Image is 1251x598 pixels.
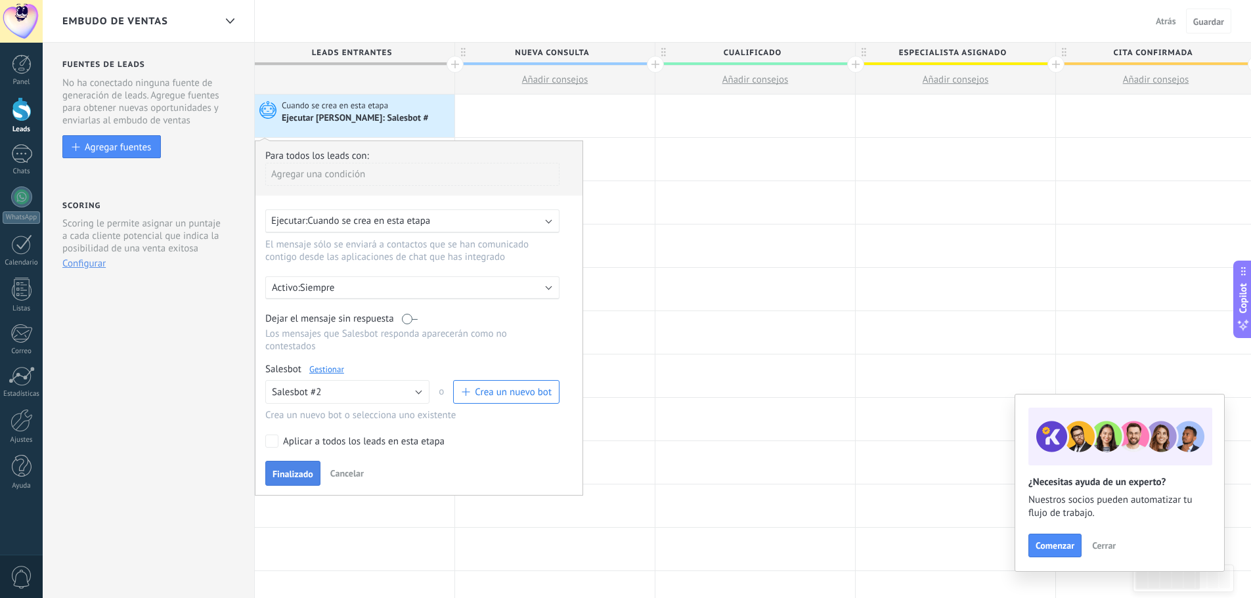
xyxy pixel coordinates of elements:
[307,215,430,227] span: Cuando se crea en esta etapa
[429,380,453,404] span: o
[1056,43,1249,63] span: Cita confirmada
[3,390,41,398] div: Estadísticas
[219,9,241,34] div: Embudo de ventas
[62,15,168,28] span: Embudo de ventas
[62,217,226,255] p: Scoring le permite asignar un puntaje a cada cliente potencial que indica la posibilidad de una v...
[3,305,41,313] div: Listas
[3,78,41,87] div: Panel
[273,469,313,479] span: Finalizado
[1086,536,1122,555] button: Cerrar
[1123,74,1189,86] span: Añadir consejos
[265,380,429,404] button: Salesbot #2
[1028,534,1082,557] button: Comenzar
[1028,476,1211,488] h2: ¿Necesitas ayuda de un experto?
[265,163,560,186] div: Agregar una condición
[1156,15,1176,27] span: Atrás
[1186,9,1231,33] button: Guardar
[272,386,321,398] span: Salesbot #2
[62,201,100,211] h2: Scoring
[3,125,41,134] div: Leads
[1028,494,1211,520] span: Nuestros socios pueden automatizar tu flujo de trabajo.
[265,238,546,263] p: El mensaje sólo se enviará a contactos que se han comunicado contigo desde las aplicaciones de ch...
[265,409,560,421] div: Crea un nuevo bot o selecciona uno existente
[271,215,307,227] span: Ejecutar:
[255,43,454,62] div: Leads Entrantes
[330,467,364,479] span: Cancelar
[325,463,369,483] button: Cancelar
[3,259,41,267] div: Calendario
[455,43,655,62] div: Nueva consulta
[856,43,1049,63] span: Especialista asignado
[309,364,344,375] a: Gestionar
[655,66,855,94] button: Añadir consejos
[455,43,648,63] span: Nueva consulta
[282,113,430,125] div: Ejecutar [PERSON_NAME]: Salesbot #
[923,74,989,86] span: Añadir consejos
[1092,541,1116,550] span: Cerrar
[3,211,40,224] div: WhatsApp
[62,135,161,158] button: Agregar fuentes
[265,461,320,486] button: Finalizado
[300,282,530,294] p: Siempre
[3,436,41,444] div: Ajustes
[1237,283,1250,313] span: Copilot
[3,482,41,490] div: Ayuda
[455,66,655,94] button: Añadir consejos
[265,312,394,325] span: Dejar el mensaje sin respuesta
[722,74,789,86] span: Añadir consejos
[265,328,560,352] p: Los mensajes que Salesbot responda aparecerán como no contestados
[522,74,588,86] span: Añadir consejos
[282,100,390,112] span: Cuando se crea en esta etapa
[265,150,573,162] div: Para todos los leads con:
[1036,541,1074,550] span: Comenzar
[655,43,848,63] span: Cualificado
[62,60,237,70] h2: Fuentes de leads
[856,43,1055,62] div: Especialista asignado
[62,77,237,127] div: No ha conectado ninguna fuente de generación de leads. Agregue fuentes para obtener nuevas oportu...
[85,141,151,152] div: Agregar fuentes
[255,43,448,63] span: Leads Entrantes
[1193,17,1224,26] span: Guardar
[856,66,1055,94] button: Añadir consejos
[62,257,106,270] button: Configurar
[1151,11,1181,31] button: Atrás
[453,380,560,404] button: Crea un nuevo bot
[265,363,560,375] div: Salesbot
[655,43,855,62] div: Cualificado
[3,167,41,176] div: Chats
[283,435,445,448] div: Aplicar a todos los leads en esta etapa
[3,347,41,356] div: Correo
[272,282,300,294] span: Activo:
[475,386,552,398] span: Crea un nuevo bot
